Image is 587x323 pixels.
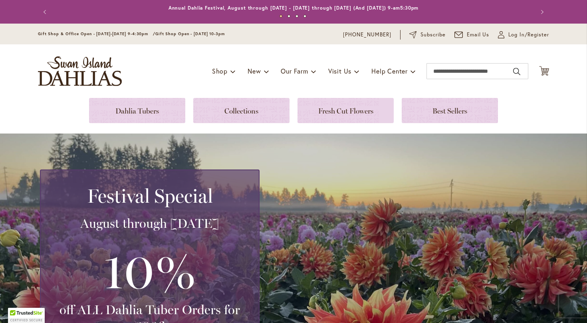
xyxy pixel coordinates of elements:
[498,31,549,39] a: Log In/Register
[155,31,225,36] span: Gift Shop Open - [DATE] 10-3pm
[343,31,391,39] a: [PHONE_NUMBER]
[371,67,408,75] span: Help Center
[50,185,249,207] h2: Festival Special
[281,67,308,75] span: Our Farm
[50,215,249,231] h3: August through [DATE]
[467,31,490,39] span: Email Us
[533,4,549,20] button: Next
[169,5,419,11] a: Annual Dahlia Festival, August through [DATE] - [DATE] through [DATE] (And [DATE]) 9-am5:30pm
[454,31,490,39] a: Email Us
[288,15,290,18] button: 2 of 4
[508,31,549,39] span: Log In/Register
[409,31,446,39] a: Subscribe
[50,239,249,302] h3: 10%
[295,15,298,18] button: 3 of 4
[38,56,122,86] a: store logo
[248,67,261,75] span: New
[420,31,446,39] span: Subscribe
[212,67,228,75] span: Shop
[303,15,306,18] button: 4 of 4
[280,15,282,18] button: 1 of 4
[328,67,351,75] span: Visit Us
[38,31,155,36] span: Gift Shop & Office Open - [DATE]-[DATE] 9-4:30pm /
[38,4,54,20] button: Previous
